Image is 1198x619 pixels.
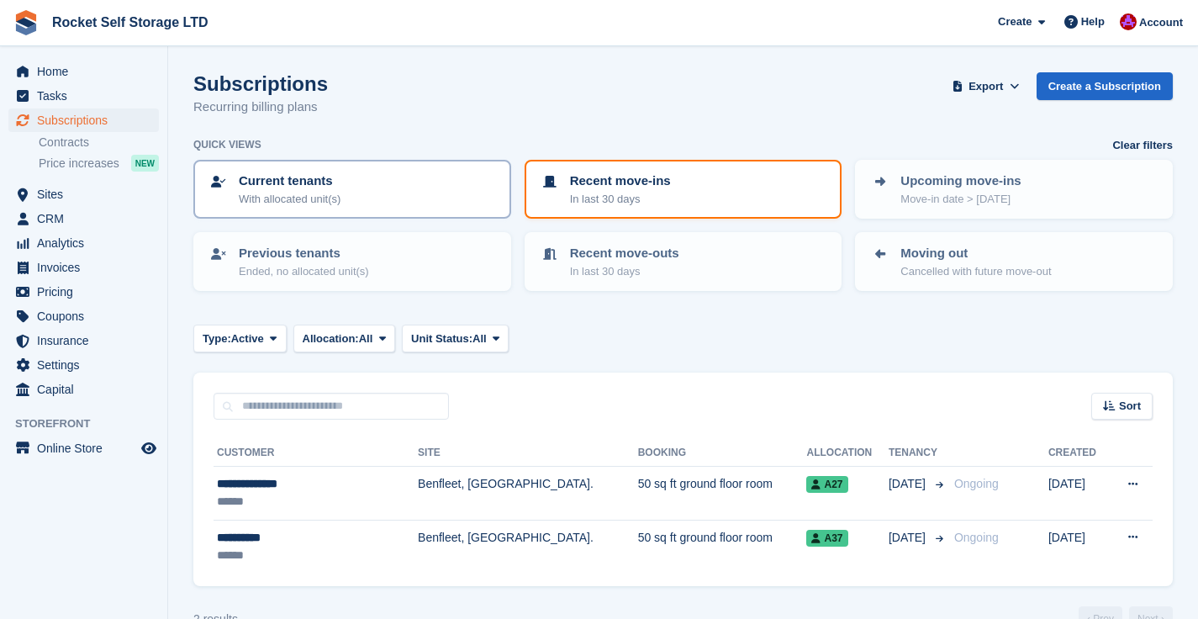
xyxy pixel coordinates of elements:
td: Benfleet, [GEOGRAPHIC_DATA]. [418,467,638,521]
a: menu [8,378,159,401]
span: CRM [37,207,138,230]
span: [DATE] [889,529,929,547]
p: In last 30 days [570,191,671,208]
td: 50 sq ft ground floor room [638,520,807,573]
p: Cancelled with future move-out [900,263,1051,280]
span: [DATE] [889,475,929,493]
th: Customer [214,440,418,467]
p: Recurring billing plans [193,98,328,117]
a: menu [8,436,159,460]
span: Export [968,78,1003,95]
a: menu [8,231,159,255]
p: Recent move-ins [570,172,671,191]
a: Moving out Cancelled with future move-out [857,234,1171,289]
a: Upcoming move-ins Move-in date > [DATE] [857,161,1171,217]
span: Unit Status: [411,331,472,347]
a: menu [8,108,159,132]
a: menu [8,84,159,108]
span: Invoices [37,256,138,279]
span: Subscriptions [37,108,138,132]
div: NEW [131,155,159,172]
span: Sites [37,183,138,206]
span: Allocation: [303,331,359,347]
a: menu [8,256,159,279]
span: Capital [37,378,138,401]
a: menu [8,329,159,352]
a: Recent move-ins In last 30 days [526,161,841,217]
button: Type: Active [193,325,287,352]
span: A37 [806,530,847,547]
span: Active [231,331,264,347]
span: Settings [37,353,138,377]
button: Export [949,72,1023,100]
span: Type: [203,331,231,347]
a: Previous tenants Ended, no allocated unit(s) [195,234,509,289]
a: Rocket Self Storage LTD [45,8,215,36]
a: Preview store [139,438,159,458]
span: Insurance [37,329,138,352]
button: Unit Status: All [402,325,509,352]
p: Previous tenants [239,244,369,263]
span: Analytics [37,231,138,255]
span: All [472,331,487,347]
p: Current tenants [239,172,340,191]
th: Booking [638,440,807,467]
span: All [359,331,373,347]
td: Benfleet, [GEOGRAPHIC_DATA]. [418,520,638,573]
p: Moving out [900,244,1051,263]
p: With allocated unit(s) [239,191,340,208]
a: menu [8,183,159,206]
span: Ongoing [954,477,999,490]
th: Allocation [806,440,888,467]
a: Contracts [39,135,159,151]
th: Tenancy [889,440,947,467]
span: Ongoing [954,531,999,544]
p: Recent move-outs [570,244,679,263]
a: Price increases NEW [39,154,159,172]
a: menu [8,207,159,230]
h1: Subscriptions [193,72,328,95]
a: menu [8,60,159,83]
td: [DATE] [1048,520,1109,573]
p: Move-in date > [DATE] [900,191,1021,208]
td: [DATE] [1048,467,1109,521]
img: stora-icon-8386f47178a22dfd0bd8f6a31ec36ba5ce8667c1dd55bd0f319d3a0aa187defe.svg [13,10,39,35]
td: 50 sq ft ground floor room [638,467,807,521]
span: Price increases [39,156,119,172]
h6: Quick views [193,137,261,152]
span: Home [37,60,138,83]
span: Pricing [37,280,138,304]
a: menu [8,280,159,304]
span: Account [1139,14,1183,31]
img: Lee Tresadern [1120,13,1137,30]
span: Online Store [37,436,138,460]
span: Tasks [37,84,138,108]
p: Ended, no allocated unit(s) [239,263,369,280]
a: Recent move-outs In last 30 days [526,234,841,289]
th: Created [1048,440,1109,467]
a: Create a Subscription [1037,72,1173,100]
th: Site [418,440,638,467]
span: Sort [1119,398,1141,415]
span: Help [1081,13,1105,30]
p: In last 30 days [570,263,679,280]
button: Allocation: All [293,325,396,352]
a: Clear filters [1112,137,1173,154]
span: Create [998,13,1032,30]
a: menu [8,304,159,328]
p: Upcoming move-ins [900,172,1021,191]
a: menu [8,353,159,377]
span: Storefront [15,415,167,432]
span: Coupons [37,304,138,328]
a: Current tenants With allocated unit(s) [195,161,509,217]
span: A27 [806,476,847,493]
